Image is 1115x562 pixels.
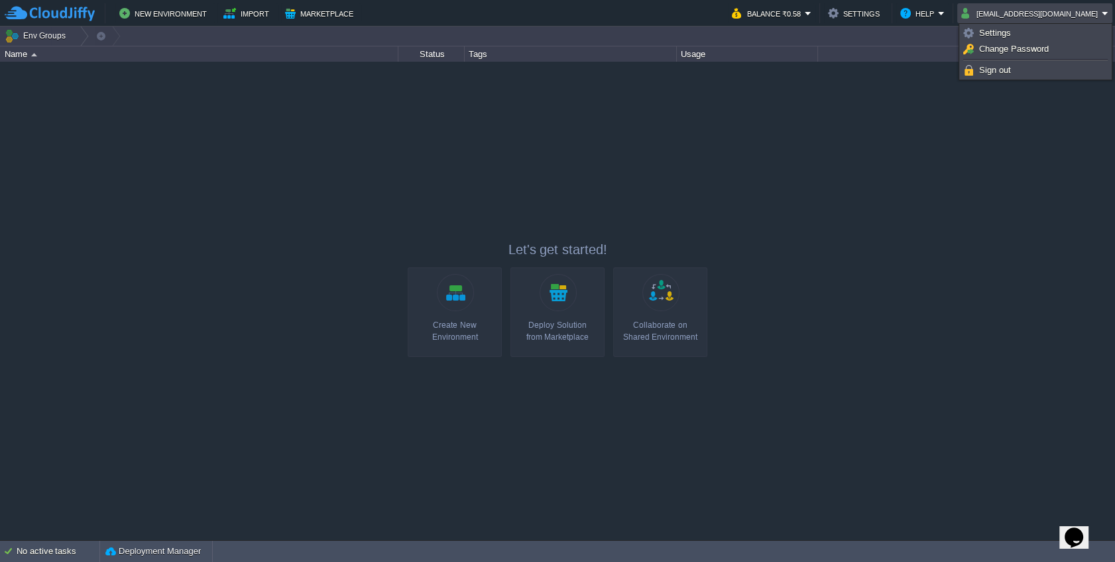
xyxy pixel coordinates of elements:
[465,46,676,62] div: Tags
[961,5,1102,21] button: [EMAIL_ADDRESS][DOMAIN_NAME]
[510,267,605,357] a: Deploy Solutionfrom Marketplace
[979,28,1011,38] span: Settings
[17,541,99,562] div: No active tasks
[732,5,805,21] button: Balance ₹0.58
[119,5,211,21] button: New Environment
[617,319,703,343] div: Collaborate on Shared Environment
[1,46,398,62] div: Name
[5,5,95,22] img: CloudJiffy
[961,26,1110,40] a: Settings
[223,5,273,21] button: Import
[31,53,37,56] img: AMDAwAAAACH5BAEAAAAALAAAAAABAAEAAAICRAEAOw==
[961,63,1110,78] a: Sign out
[979,65,1011,75] span: Sign out
[677,46,817,62] div: Usage
[828,5,884,21] button: Settings
[613,267,707,357] a: Collaborate onShared Environment
[285,5,357,21] button: Marketplace
[399,46,464,62] div: Status
[5,27,70,45] button: Env Groups
[408,240,707,259] p: Let's get started!
[979,44,1049,54] span: Change Password
[900,5,938,21] button: Help
[105,545,201,558] button: Deployment Manager
[412,319,498,343] div: Create New Environment
[961,42,1110,56] a: Change Password
[1059,509,1102,549] iframe: chat widget
[514,319,601,343] div: Deploy Solution from Marketplace
[408,267,502,357] a: Create New Environment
